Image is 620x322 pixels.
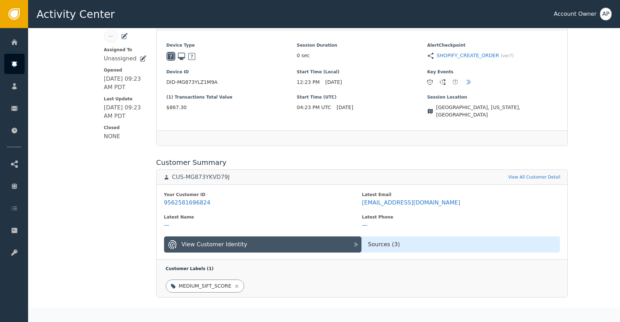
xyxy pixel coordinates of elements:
button: View Customer Identity [164,236,362,253]
div: 1 [453,80,458,85]
div: — [362,222,367,229]
div: Customer Summary [156,157,568,168]
div: 1 [440,80,445,85]
div: Sources ( 3 ) [361,240,560,249]
div: CUS-MG873YKVD79J [172,174,230,181]
div: [DATE] 09:23 AM PDT [104,103,146,120]
span: $867.30 [167,104,297,111]
div: Latest Email [362,192,560,198]
span: Opened [104,67,146,73]
span: Last Update [104,96,146,102]
div: Your Customer ID [164,192,362,198]
span: Key Events [427,69,557,75]
div: NONE [104,132,120,141]
div: [DATE] 09:23 AM PDT [104,75,146,92]
a: SHOPIFY_CREATE_ORDER [437,52,499,59]
button: AP [600,8,612,20]
div: Latest Name [164,214,362,220]
span: 0 sec [297,52,310,59]
span: Alert Checkpoint [427,42,557,48]
div: — [109,32,113,40]
div: Latest Phone [362,214,560,220]
span: 12:23 PM [297,79,320,86]
span: Device Type [167,42,297,48]
span: (ver 7 ) [501,53,514,59]
div: [EMAIL_ADDRESS][DOMAIN_NAME] [362,199,460,206]
span: [DATE] [337,104,353,111]
span: [DATE] [325,79,342,86]
span: Session Location [427,94,557,100]
div: — [164,222,170,229]
span: Start Time (Local) [297,69,427,75]
span: Activity Center [37,6,115,22]
span: Start Time (UTC) [297,94,427,100]
span: Closed [104,125,146,131]
div: 1 [428,80,432,85]
span: Assigned To [104,47,146,53]
div: Account Owner [554,10,596,18]
span: Customer Labels ( 1 ) [166,266,214,271]
a: View All Customer Detail [508,174,560,180]
span: DID-MG873YLZ1M9A [167,79,297,86]
span: 04:23 PM UTC [297,104,331,111]
span: Device ID [167,69,297,75]
div: Unassigned [104,54,137,63]
div: MEDIUM_SIFT_SCORE [179,282,231,290]
span: (1) Transactions Total Value [167,94,297,100]
div: View Customer Identity [182,240,247,249]
span: [GEOGRAPHIC_DATA], [US_STATE], [GEOGRAPHIC_DATA] [436,104,558,119]
span: Session Duration [297,42,427,48]
div: 9562581696824 [164,199,210,206]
